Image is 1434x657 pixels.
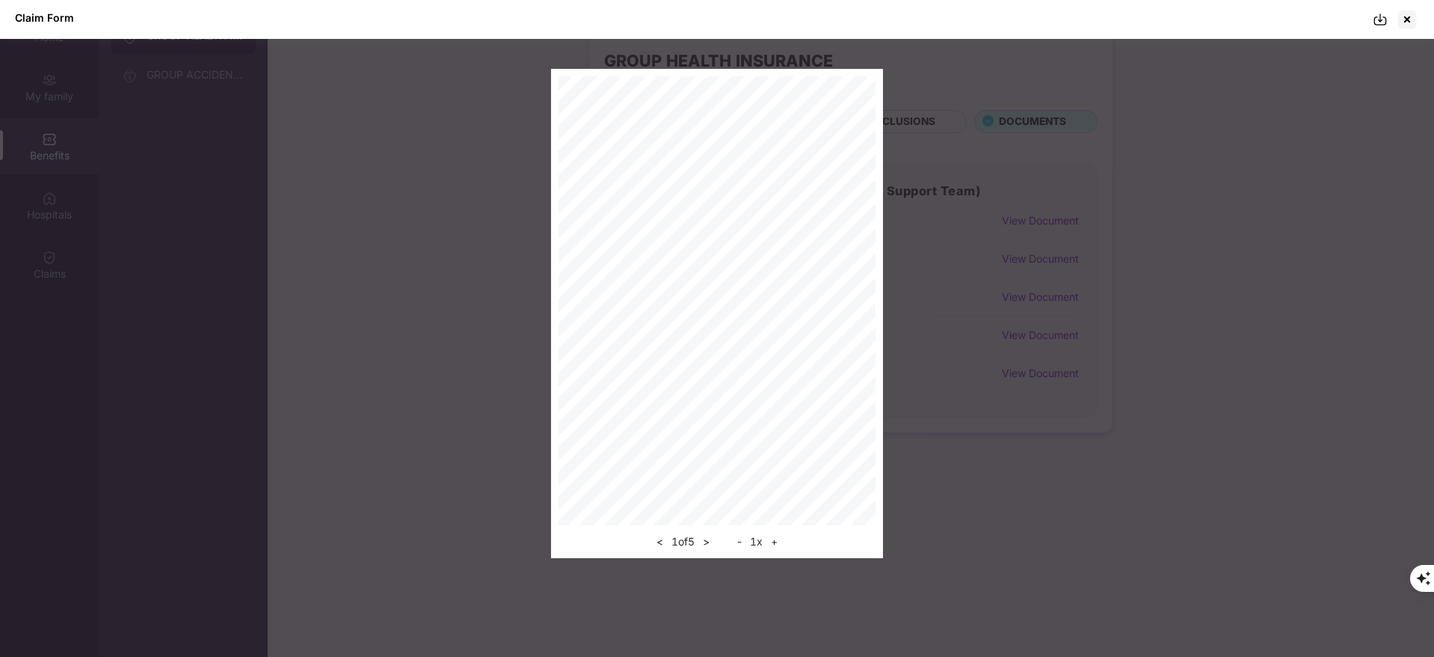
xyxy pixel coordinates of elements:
[652,533,714,551] div: 1 of 5
[766,533,782,551] button: +
[733,533,782,551] div: 1 x
[1373,12,1388,27] img: svg+xml;base64,PHN2ZyBpZD0iRG93bmxvYWQtMzJ4MzIiIHhtbG5zPSJodHRwOi8vd3d3LnczLm9yZy8yMDAwL3N2ZyIgd2...
[15,11,74,24] div: Claim Form
[698,533,714,551] button: >
[652,533,668,551] button: <
[733,533,746,551] button: -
